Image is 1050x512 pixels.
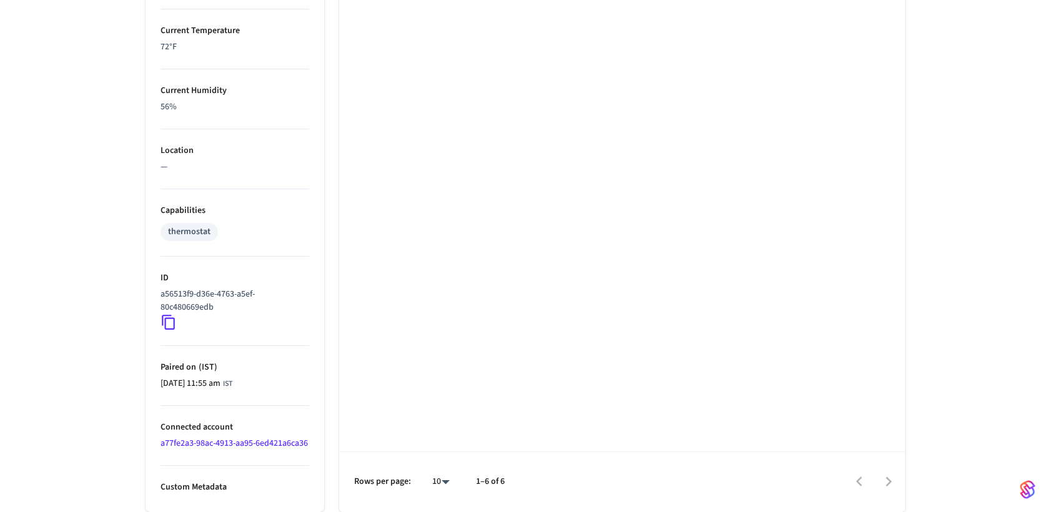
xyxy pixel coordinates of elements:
p: Paired on [161,361,309,374]
p: Location [161,144,309,157]
p: Capabilities [161,204,309,217]
p: a56513f9-d36e-4763-a5ef-80c480669edb [161,288,304,314]
span: IST [223,378,232,390]
span: ( IST ) [196,361,217,373]
p: 56% [161,101,309,114]
p: Custom Metadata [161,481,309,494]
p: — [161,160,309,174]
p: 72 °F [161,41,309,54]
p: Rows per page: [354,475,411,488]
span: [DATE] 11:55 am [161,377,220,390]
p: 1–6 of 6 [476,475,505,488]
p: Connected account [161,421,309,434]
p: Current Temperature [161,24,309,37]
img: SeamLogoGradient.69752ec5.svg [1020,480,1035,500]
p: Current Humidity [161,84,309,97]
a: a77fe2a3-98ac-4913-aa95-6ed421a6ca36 [161,437,308,450]
div: thermostat [168,225,210,239]
p: ID [161,272,309,285]
div: 10 [426,473,456,491]
div: Asia/Calcutta [161,377,232,390]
